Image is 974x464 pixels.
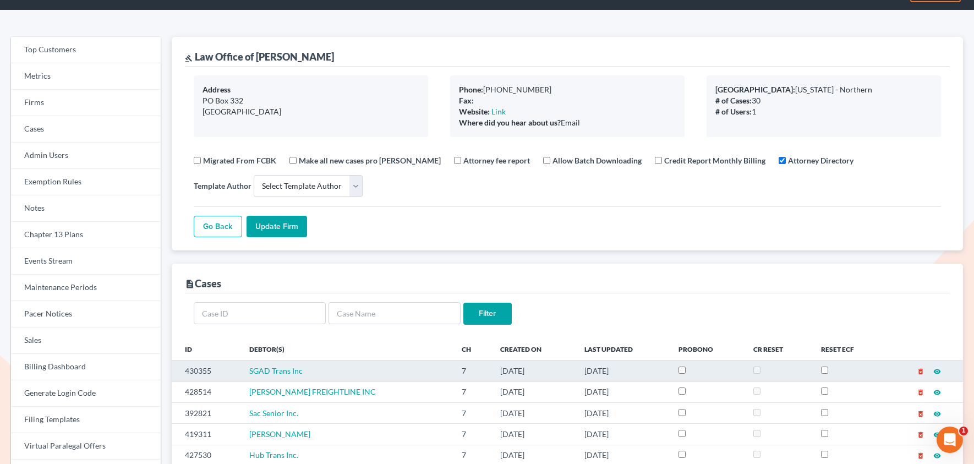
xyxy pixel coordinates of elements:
[463,303,512,325] input: Filter
[453,424,491,445] td: 7
[453,338,491,360] th: Ch
[249,387,376,396] a: [PERSON_NAME] FREIGHTLINE INC
[11,275,161,301] a: Maintenance Periods
[933,450,941,460] a: visibility
[185,277,221,290] div: Cases
[576,338,670,360] th: Last Updated
[11,169,161,195] a: Exemption Rules
[917,410,924,418] i: delete_forever
[788,155,853,166] label: Attorney Directory
[491,381,576,402] td: [DATE]
[249,408,298,418] a: Sac Senior Inc.
[249,450,298,460] a: Hub Trans Inc.
[664,155,765,166] label: Credit Report Monthly Billing
[453,381,491,402] td: 7
[11,248,161,275] a: Events Stream
[194,302,326,324] input: Case ID
[459,84,676,95] div: [PHONE_NUMBER]
[576,381,670,402] td: [DATE]
[715,95,932,106] div: 30
[185,54,193,62] i: gavel
[917,387,924,396] a: delete_forever
[11,354,161,380] a: Billing Dashboard
[185,279,195,289] i: description
[917,389,924,396] i: delete_forever
[459,117,676,128] div: Email
[715,84,932,95] div: [US_STATE] - Northern
[812,338,884,360] th: Reset ECF
[933,387,941,396] a: visibility
[715,106,932,117] div: 1
[917,366,924,375] a: delete_forever
[933,410,941,418] i: visibility
[203,85,231,94] b: Address
[576,361,670,381] td: [DATE]
[11,37,161,63] a: Top Customers
[11,90,161,116] a: Firms
[453,402,491,423] td: 7
[715,85,795,94] b: [GEOGRAPHIC_DATA]:
[917,408,924,418] a: delete_forever
[459,96,474,105] b: Fax:
[917,431,924,439] i: delete_forever
[11,433,161,460] a: Virtual Paralegal Offers
[459,85,483,94] b: Phone:
[670,338,745,360] th: ProBono
[937,427,963,453] iframe: Intercom live chat
[491,107,506,116] a: Link
[491,402,576,423] td: [DATE]
[917,368,924,375] i: delete_forever
[715,96,752,105] b: # of Cases:
[917,452,924,460] i: delete_forever
[917,450,924,460] a: delete_forever
[11,195,161,222] a: Notes
[491,361,576,381] td: [DATE]
[172,338,241,360] th: ID
[240,338,453,360] th: Debtor(s)
[576,402,670,423] td: [DATE]
[172,381,241,402] td: 428514
[185,50,334,63] div: Law Office of [PERSON_NAME]
[249,429,310,439] a: [PERSON_NAME]
[11,407,161,433] a: Filing Templates
[203,95,419,106] div: PO Box 332
[491,338,576,360] th: Created On
[194,180,251,192] label: Template Author
[933,429,941,439] a: visibility
[552,155,642,166] label: Allow Batch Downloading
[203,106,419,117] div: [GEOGRAPHIC_DATA]
[329,302,461,324] input: Case Name
[11,143,161,169] a: Admin Users
[172,402,241,423] td: 392821
[247,216,307,238] input: Update Firm
[576,424,670,445] td: [DATE]
[194,216,242,238] a: Go Back
[11,380,161,407] a: Generate Login Code
[172,424,241,445] td: 419311
[459,107,490,116] b: Website:
[299,155,441,166] label: Make all new cases pro [PERSON_NAME]
[463,155,530,166] label: Attorney fee report
[933,452,941,460] i: visibility
[11,63,161,90] a: Metrics
[11,327,161,354] a: Sales
[491,424,576,445] td: [DATE]
[917,429,924,439] a: delete_forever
[959,427,968,435] span: 1
[11,222,161,248] a: Chapter 13 Plans
[933,431,941,439] i: visibility
[715,107,752,116] b: # of Users:
[933,408,941,418] a: visibility
[11,116,161,143] a: Cases
[933,366,941,375] a: visibility
[933,389,941,396] i: visibility
[745,338,812,360] th: CR Reset
[249,366,303,375] a: SGAD Trans Inc
[933,368,941,375] i: visibility
[172,361,241,381] td: 430355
